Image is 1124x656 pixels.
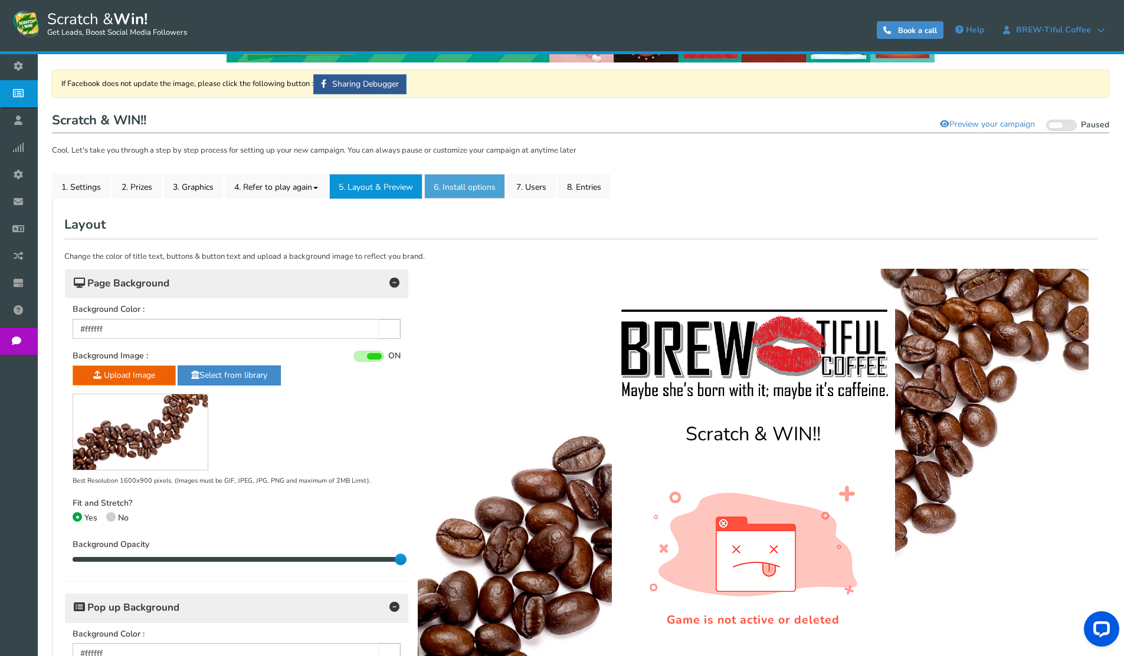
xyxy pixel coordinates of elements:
span: Yes [84,512,97,523]
a: 5. Layout & Preview [329,174,422,199]
h4: Scratch & WIN!! [206,147,466,184]
span: Book a call [898,25,937,36]
span: No [118,512,129,523]
p: Best Resolution 1600x900 pixels. (Images must be GIF, JPEG, JPG, PNG and maximum of 2MB Limit). [73,476,401,486]
img: Scratch and Win [12,9,41,38]
img: 404 Error [232,217,440,328]
span: Help [966,24,984,35]
a: 8. Entries [558,174,611,199]
a: 2. Prizes [112,174,162,199]
a: Scratch &Win! Get Leads, Boost Social Media Followers [12,9,187,38]
span: Pop up Background [74,602,179,614]
span: Paused [1081,119,1109,130]
a: Preview your campaign [932,114,1043,134]
h4: Pop up Background [74,599,399,616]
a: 3. Graphics [163,174,223,199]
p: Cool. Let's take you through a step by step process for setting up your new campaign. You can alw... [52,145,1109,157]
h3: Game is not active or deleted [209,342,463,360]
h4: Page Background [74,275,399,292]
a: 7. Users [507,174,556,199]
a: 6. Install options [424,174,505,199]
a: Help [949,21,990,39]
img: 10496bg_image_1606182526.jpg [73,387,208,477]
span: ON [388,351,401,362]
strong: Win! [113,9,148,29]
a: 1. Settings [52,174,110,199]
label: Fit and Stretch? [73,498,132,509]
span: Page Background [74,278,169,289]
a: Sharing Debugger [313,74,407,94]
p: Change the color of title text, buttons & button text and upload a background image to reflect yo... [64,251,1097,263]
a: Select from library [178,365,281,385]
small: Get Leads, Boost Social Media Followers [47,28,187,38]
label: Background Color : [73,304,145,315]
span: Scratch & [41,9,187,38]
h2: Layout [64,210,1097,239]
iframe: LiveChat chat widget [1074,606,1124,656]
label: Background Opacity [73,539,149,550]
a: Book a call [877,21,943,39]
a: 4. Refer to play again [225,174,327,199]
label: Background Image : [73,351,148,362]
label: Background Color : [73,629,145,640]
h1: Scratch & WIN!! [52,110,1109,133]
div: If Facebook does not update the image, please click the following button : [52,70,1109,98]
span: BREW-tiful Coffee [1010,25,1097,35]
